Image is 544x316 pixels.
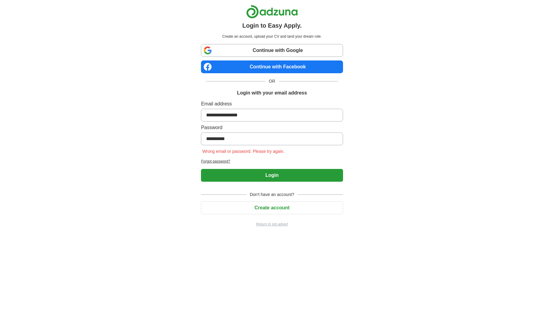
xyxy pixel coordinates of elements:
button: Create account [201,201,343,214]
label: Email address [201,100,343,108]
a: Continue with Google [201,44,343,57]
a: Return to job advert [201,222,343,227]
h1: Login with your email address [237,89,307,97]
h1: Login to Easy Apply. [242,21,302,30]
a: Create account [201,205,343,210]
img: Adzuna logo [246,5,298,19]
button: Login [201,169,343,182]
p: Create an account, upload your CV and land your dream role. [202,34,342,39]
a: Continue with Facebook [201,60,343,73]
label: Password [201,124,343,131]
a: Forgot password? [201,159,343,164]
span: OR [265,78,279,84]
span: Don't have an account? [246,191,298,198]
span: Wrong email or password. Please try again. [201,149,286,154]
